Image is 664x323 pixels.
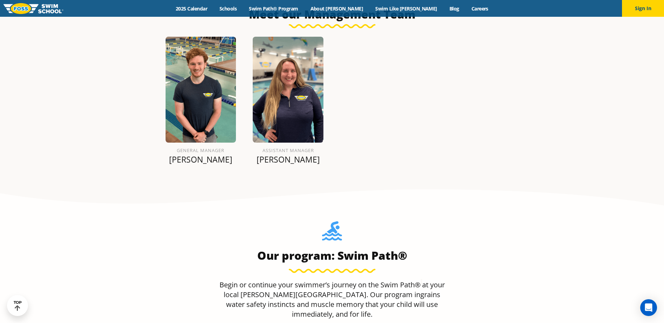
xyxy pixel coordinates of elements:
[369,5,443,12] a: Swim Like [PERSON_NAME]
[166,146,236,155] h6: General Manager
[224,280,445,319] span: at your local [PERSON_NAME][GEOGRAPHIC_DATA]. Our program ingrains water safety instincts and mus...
[322,221,342,245] img: Foss-Location-Swimming-Pool-Person.svg
[243,5,304,12] a: Swim Path® Program
[304,5,369,12] a: About [PERSON_NAME]
[640,299,657,316] div: Open Intercom Messenger
[14,300,22,311] div: TOP
[216,249,448,263] h3: Our program: Swim Path®
[170,5,214,12] a: 2025 Calendar
[253,155,323,164] p: [PERSON_NAME]
[4,3,63,14] img: FOSS Swim School Logo
[166,37,236,143] img: Joseph-Blake.png
[166,155,236,164] p: [PERSON_NAME]
[214,5,243,12] a: Schools
[219,280,421,289] span: Begin or continue your swimmer’s journey on the Swim Path®
[443,5,465,12] a: Blog
[253,37,323,143] img: Heidi-McCusker.png
[4,7,660,21] h3: Meet our Management Team
[253,146,323,155] h6: Assistant Manager
[465,5,494,12] a: Careers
